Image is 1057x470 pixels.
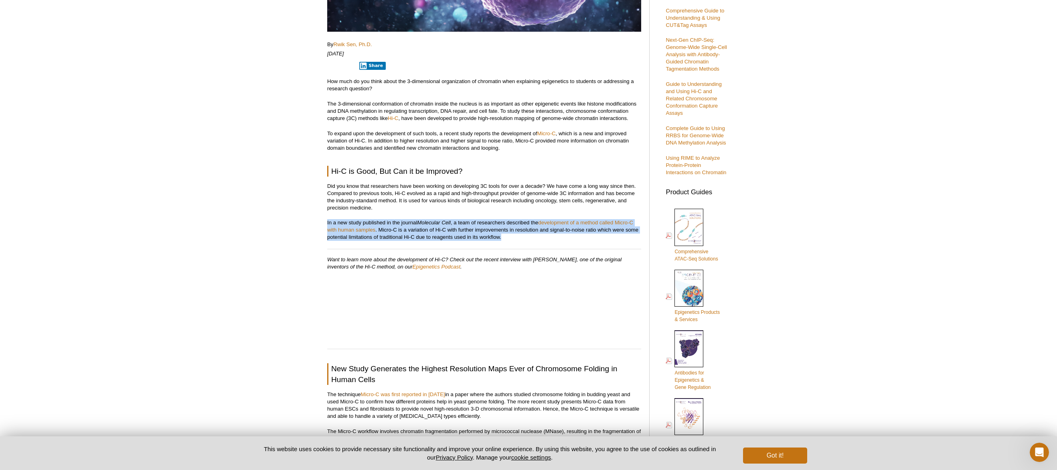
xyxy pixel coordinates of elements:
a: Epigenetics Podcast [413,264,461,270]
a: Micro-C was first reported in [DATE] [361,391,445,397]
button: Got it! [743,448,807,464]
em: [DATE] [327,51,344,57]
a: Guide to Understanding and Using Hi-C and Related Chromosome Conformation Capture Assays [666,81,721,116]
iframe: Intercom live chat [1030,443,1049,462]
button: Share [359,62,386,70]
a: Using RIME to Analyze Protein-Protein Interactions on Chromatin [666,155,726,175]
h3: Product Guides [666,184,730,196]
a: Hi-C [388,115,398,121]
a: Micro-C [537,130,555,136]
p: By [327,41,641,48]
em: Want to learn more about the development of Hi-C? Check out the recent interview with [PERSON_NAM... [327,256,622,270]
a: Recombinant Proteinsfor Epigenetics [666,397,722,452]
img: Rec_prots_140604_cover_web_70x200 [674,398,703,435]
iframe: X Post Button [327,61,354,69]
a: Next-Gen ChIP-Seq: Genome-Wide Single-Cell Analysis with Antibody-Guided Chromatin Tagmentation M... [666,37,727,72]
iframe: Hi-C and Three-Dimensional Genome Sequencing (Erez Lieberman Aiden) [327,279,641,339]
p: In a new study published in the journal , a team of researchers described the . Micro-C is a vari... [327,219,641,241]
p: How much do you think about the 3-dimensional organization of chromatin when explaining epigeneti... [327,78,641,92]
a: Privacy Policy [436,454,473,461]
span: Comprehensive ATAC-Seq Solutions [674,249,718,262]
h2: Hi-C is Good, But Can it be Improved? [327,166,641,177]
p: The 3-dimensional conformation of chromatin inside the nucleus is as important as other epigeneti... [327,100,641,122]
a: Complete Guide to Using RRBS for Genome-Wide DNA Methylation Analysis [666,125,726,146]
p: To expand upon the development of such tools, a recent study reports the development of , which i... [327,130,641,152]
img: Abs_epi_2015_cover_web_70x200 [674,330,703,367]
span: Antibodies for Epigenetics & Gene Regulation [674,370,711,390]
a: ComprehensiveATAC-Seq Solutions [666,208,718,263]
p: This website uses cookies to provide necessary site functionality and improve your online experie... [250,445,730,462]
a: Comprehensive Guide to Understanding & Using CUT&Tag Assays [666,8,724,28]
img: Epi_brochure_140604_cover_web_70x200 [674,270,703,307]
button: cookie settings [511,454,551,461]
a: Antibodies forEpigenetics &Gene Regulation [666,330,711,392]
p: The Micro-C workflow involves chromatin fragmentation performed by micrococcal nuclease (MNase), ... [327,428,641,450]
p: The technique in a paper where the authors studied chromosome folding in budding yeast and used M... [327,391,641,420]
a: Epigenetics Products& Services [666,269,720,324]
img: Comprehensive ATAC-Seq Solutions [674,209,703,246]
a: Rwik Sen, Ph.D. [333,41,372,47]
em: Molecular Cell [417,220,451,226]
p: Did you know that researchers have been working on developing 3C tools for over a decade? We have... [327,183,641,212]
h2: New Study Generates the Highest Resolution Maps Ever of Chromosome Folding in Human Cells [327,363,641,385]
span: Epigenetics Products & Services [674,309,720,322]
